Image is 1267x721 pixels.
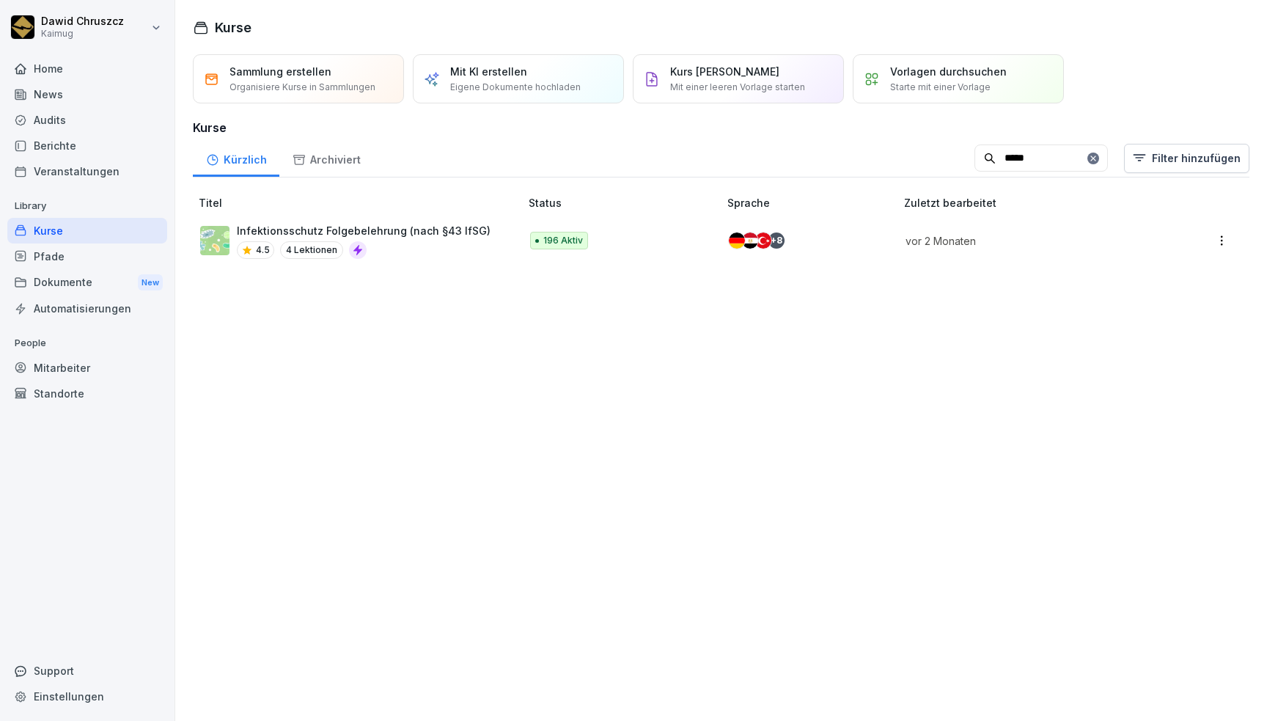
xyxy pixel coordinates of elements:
p: Library [7,194,167,218]
p: Sprache [727,195,898,211]
a: Berichte [7,133,167,158]
p: People [7,332,167,355]
p: vor 2 Monaten [906,233,1143,249]
a: Home [7,56,167,81]
a: Archiviert [279,139,373,177]
h1: Kurse [215,18,251,37]
p: Vorlagen durchsuchen [890,64,1007,79]
p: Eigene Dokumente hochladen [450,81,581,94]
p: Status [529,195,721,211]
p: Zuletzt bearbeitet [904,195,1161,211]
p: Titel [199,195,523,211]
p: 196 Aktiv [543,234,583,247]
a: Einstellungen [7,684,167,709]
p: Starte mit einer Vorlage [890,81,991,94]
div: + 8 [768,233,785,249]
img: eg.svg [742,233,758,249]
a: News [7,81,167,107]
a: Pfade [7,244,167,269]
a: Veranstaltungen [7,158,167,184]
div: Dokumente [7,269,167,296]
p: 4.5 [256,244,270,257]
p: Sammlung erstellen [229,64,331,79]
img: tgff07aey9ahi6f4hltuk21p.png [200,226,229,255]
a: Automatisierungen [7,296,167,321]
h3: Kurse [193,119,1249,136]
div: Support [7,658,167,684]
p: Dawid Chruszcz [41,15,124,28]
img: tr.svg [755,233,771,249]
p: Mit KI erstellen [450,64,527,79]
a: Standorte [7,381,167,406]
img: de.svg [729,233,745,249]
a: DokumenteNew [7,269,167,296]
button: Filter hinzufügen [1124,144,1249,173]
a: Audits [7,107,167,133]
a: Mitarbeiter [7,355,167,381]
p: Infektionsschutz Folgebelehrung (nach §43 IfSG) [237,223,491,238]
a: Kürzlich [193,139,279,177]
p: Kaimug [41,29,124,39]
a: Kurse [7,218,167,244]
p: 4 Lektionen [280,241,343,259]
p: Organisiere Kurse in Sammlungen [229,81,375,94]
p: Kurs [PERSON_NAME] [670,64,779,79]
div: New [138,274,163,291]
p: Mit einer leeren Vorlage starten [670,81,805,94]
